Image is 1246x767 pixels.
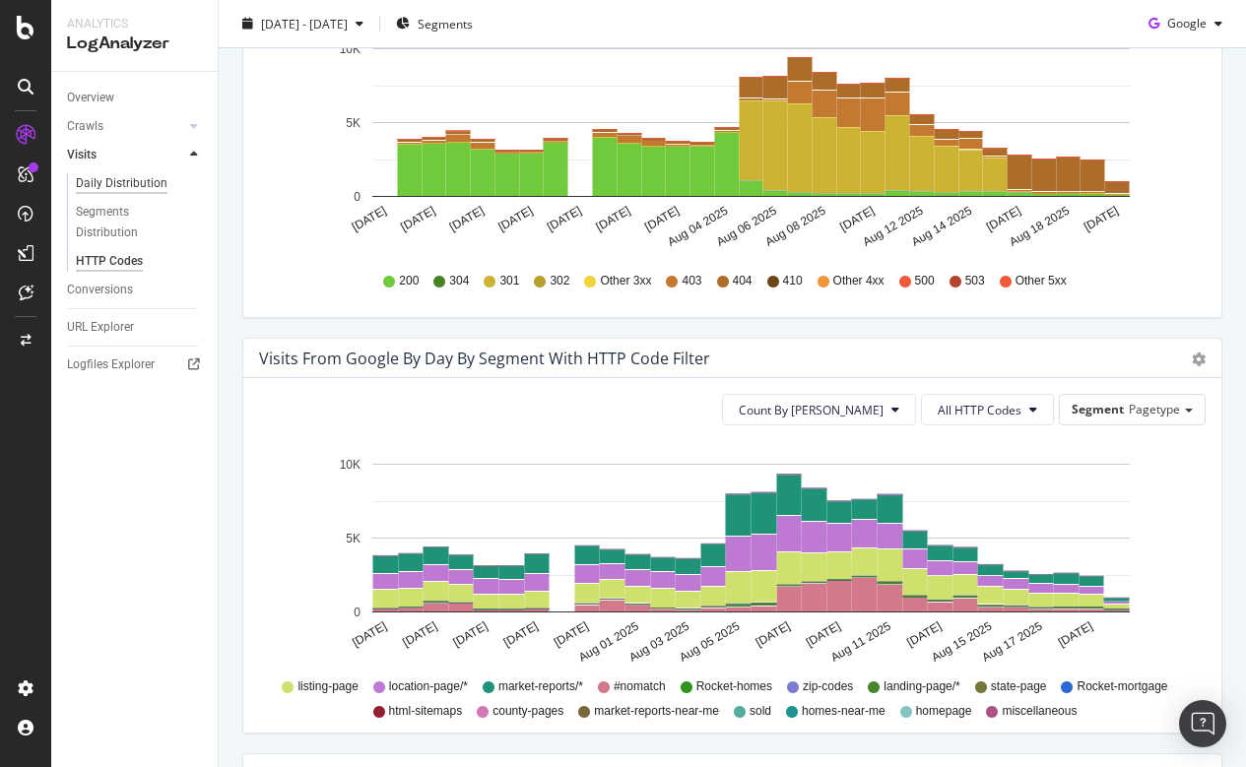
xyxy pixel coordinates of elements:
[677,619,742,665] text: Aug 05 2025
[259,26,1206,254] svg: A chart.
[340,42,361,56] text: 10K
[750,703,771,720] span: sold
[1082,204,1121,234] text: [DATE]
[762,204,827,249] text: Aug 08 2025
[552,619,591,650] text: [DATE]
[837,204,877,234] text: [DATE]
[297,678,358,695] span: listing-page
[682,273,701,289] span: 403
[802,703,885,720] span: homes-near-me
[259,349,710,368] div: Visits from google by Day by Segment with HTTP Code Filter
[1007,204,1072,249] text: Aug 18 2025
[921,394,1054,425] button: All HTTP Codes
[451,619,491,650] text: [DATE]
[449,273,469,289] span: 304
[399,273,419,289] span: 200
[1072,401,1124,417] span: Segment
[929,619,994,665] text: Aug 15 2025
[354,190,361,204] text: 0
[1077,678,1167,695] span: Rocket-mortgage
[1179,700,1226,747] div: Open Intercom Messenger
[861,204,926,249] text: Aug 12 2025
[904,619,944,650] text: [DATE]
[76,173,204,194] a: Daily Distribution
[665,204,730,249] text: Aug 04 2025
[1002,703,1077,720] span: miscellaneous
[915,273,935,289] span: 500
[550,273,569,289] span: 302
[991,678,1047,695] span: state-page
[76,202,204,243] a: Segments Distribution
[67,317,204,338] a: URL Explorer
[980,619,1045,665] text: Aug 17 2025
[594,703,719,720] span: market-reports-near-me
[696,678,772,695] span: Rocket-homes
[418,15,473,32] span: Segments
[498,678,583,695] span: market-reports/*
[1056,619,1095,650] text: [DATE]
[76,173,167,194] div: Daily Distribution
[884,678,959,695] span: landing-page/*
[76,251,204,272] a: HTTP Codes
[340,458,361,472] text: 10K
[916,703,972,720] span: homepage
[492,703,563,720] span: county-pages
[67,354,204,375] a: Logfiles Explorer
[642,204,682,234] text: [DATE]
[76,251,143,272] div: HTTP Codes
[76,202,185,243] div: Segments Distribution
[626,619,691,665] text: Aug 03 2025
[938,402,1021,418] span: All HTTP Codes
[828,619,893,665] text: Aug 11 2025
[501,619,541,650] text: [DATE]
[67,280,204,300] a: Conversions
[1167,15,1207,32] span: Google
[722,394,916,425] button: Count By [PERSON_NAME]
[389,678,468,695] span: location-page/*
[400,619,439,650] text: [DATE]
[67,145,184,165] a: Visits
[965,273,985,289] span: 503
[67,116,103,137] div: Crawls
[346,532,361,545] text: 5K
[388,8,481,39] button: Segments
[804,619,843,650] text: [DATE]
[984,204,1023,234] text: [DATE]
[739,402,884,418] span: Count By Day
[594,204,633,234] text: [DATE]
[1016,273,1067,289] span: Other 5xx
[261,15,348,32] span: [DATE] - [DATE]
[67,145,97,165] div: Visits
[614,678,666,695] span: #nomatch
[67,280,133,300] div: Conversions
[499,273,519,289] span: 301
[576,619,641,665] text: Aug 01 2025
[1141,8,1230,39] button: Google
[389,703,463,720] span: html-sitemaps
[350,619,389,650] text: [DATE]
[67,88,114,108] div: Overview
[833,273,885,289] span: Other 4xx
[733,273,753,289] span: 404
[783,273,803,289] span: 410
[398,204,437,234] text: [DATE]
[234,8,371,39] button: [DATE] - [DATE]
[1192,352,1206,366] div: gear
[67,354,155,375] div: Logfiles Explorer
[545,204,584,234] text: [DATE]
[67,16,202,32] div: Analytics
[67,32,202,55] div: LogAnalyzer
[495,204,535,234] text: [DATE]
[714,204,779,249] text: Aug 06 2025
[909,204,974,249] text: Aug 14 2025
[67,116,184,137] a: Crawls
[346,116,361,130] text: 5K
[1129,401,1180,417] span: Pagetype
[354,606,361,619] text: 0
[803,678,853,695] span: zip-codes
[259,441,1206,670] svg: A chart.
[600,273,651,289] span: Other 3xx
[67,88,204,108] a: Overview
